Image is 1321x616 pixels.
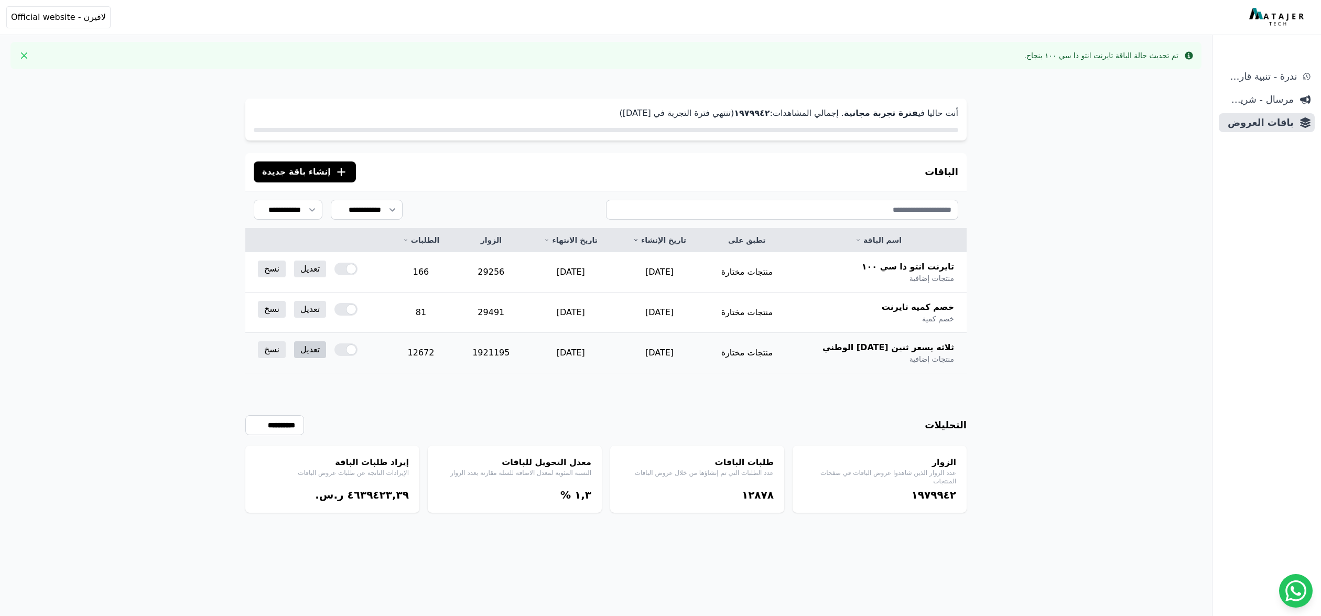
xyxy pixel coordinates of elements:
[615,252,704,293] td: [DATE]
[560,489,571,501] span: %
[456,293,526,333] td: 29491
[803,469,956,485] p: عدد الزوار الذين شاهدوا عروض الباقات في صفحات المنتجات
[386,252,456,293] td: 166
[256,456,409,469] h4: إيراد طلبات الباقة
[256,469,409,477] p: الإيرادات الناتجة عن طلبات عروض الباقات
[822,341,954,354] span: ثلاثه بسعر ثنين [DATE] الوطني
[925,418,967,433] h3: التحليلات
[882,301,954,314] span: خصم كميه تايرنت
[386,333,456,373] td: 12672
[1223,115,1294,130] span: باقات العروض
[526,252,615,293] td: [DATE]
[258,301,286,318] a: نسخ
[254,161,356,182] button: إنشاء باقة جديدة
[1223,92,1294,107] span: مرسال - شريط دعاية
[438,469,591,477] p: النسبة المئوية لمعدل الاضافة للسلة مقارنة بعدد الزوار
[703,293,790,333] td: منتجات مختارة
[456,252,526,293] td: 29256
[294,341,326,358] a: تعديل
[862,261,954,273] span: تايرنت انتو ذا سي ١٠٠
[734,108,770,118] strong: ١٩٧٩٩٤٢
[294,301,326,318] a: تعديل
[526,333,615,373] td: [DATE]
[11,11,106,24] span: لافيرن - Official website
[909,354,954,364] span: منتجات إضافية
[526,293,615,333] td: [DATE]
[1249,8,1306,27] img: MatajerTech Logo
[348,489,409,501] bdi: ٤٦۳٩٤٢۳,۳٩
[539,235,603,245] a: تاريخ الانتهاء
[621,456,774,469] h4: طلبات الباقات
[294,261,326,277] a: تعديل
[315,489,343,501] span: ر.س.
[1024,50,1178,61] div: تم تحديث حالة الباقة تايرنت انتو ذا سي ١٠٠ بنجاح.
[16,47,33,64] button: Close
[456,229,526,252] th: الزوار
[703,333,790,373] td: منتجات مختارة
[6,6,111,28] button: لافيرن - Official website
[922,314,954,324] span: خصم كمية
[262,166,331,178] span: إنشاء باقة جديدة
[438,456,591,469] h4: معدل التحويل للباقات
[258,341,286,358] a: نسخ
[803,235,954,245] a: اسم الباقة
[258,261,286,277] a: نسخ
[909,273,954,284] span: منتجات إضافية
[456,333,526,373] td: 1921195
[254,107,958,120] p: أنت حاليا في . إجمالي المشاهدات: (تنتهي فترة التجربة في [DATE])
[803,456,956,469] h4: الزوار
[398,235,443,245] a: الطلبات
[803,488,956,502] div: ١٩٧٩٩٤٢
[703,252,790,293] td: منتجات مختارة
[615,293,704,333] td: [DATE]
[386,293,456,333] td: 81
[628,235,691,245] a: تاريخ الإنشاء
[1223,69,1297,84] span: ندرة - تنبية قارب علي النفاذ
[621,488,774,502] div: ١٢٨٧٨
[621,469,774,477] p: عدد الطلبات التي تم إنشاؤها من خلال عروض الباقات
[703,229,790,252] th: تطبق على
[615,333,704,373] td: [DATE]
[925,165,958,179] h3: الباقات
[575,489,591,501] bdi: ١,۳
[844,108,918,118] strong: فترة تجربة مجانية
